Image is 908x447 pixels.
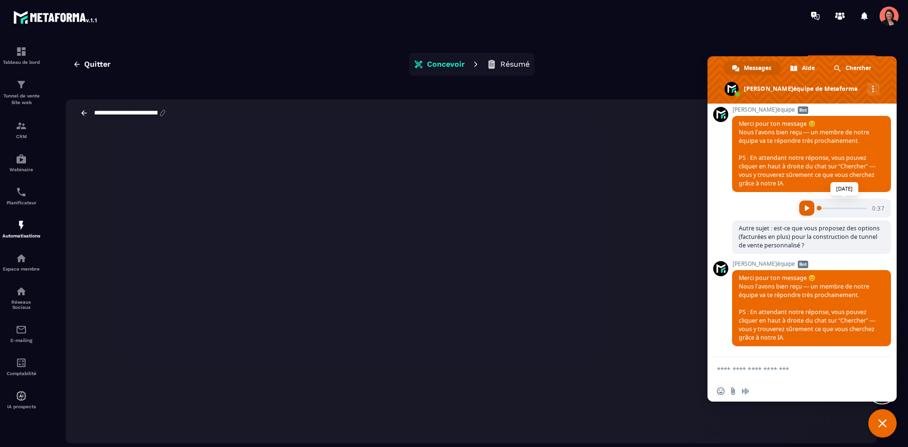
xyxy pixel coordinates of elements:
[16,324,27,335] img: email
[13,9,98,26] img: logo
[16,390,27,402] img: automations
[2,279,40,317] a: social-networksocial-networkRéseaux Sociaux
[2,72,40,113] a: formationformationTunnel de vente Site web
[2,60,40,65] p: Tableau de bord
[16,120,27,131] img: formation
[2,245,40,279] a: automationsautomationsEspace membre
[739,274,875,342] span: Merci pour ton message 😊 Nous l’avons bien reçu — un membre de notre équipe va te répondre très p...
[798,261,808,268] span: Bot
[16,219,27,231] img: automations
[2,167,40,172] p: Webinaire
[825,61,881,75] div: Chercher
[2,317,40,350] a: emailemailE-mailing
[867,83,880,96] div: Autres canaux
[411,55,468,74] button: Concevoir
[732,261,891,267] span: [PERSON_NAME]équipe
[872,204,884,212] span: 0:37
[802,61,815,75] span: Aide
[729,387,737,395] span: Envoyer un fichier
[732,106,891,113] span: [PERSON_NAME]équipe
[2,179,40,212] a: schedulerschedulerPlanificateur
[744,61,771,75] span: Messages
[724,61,781,75] div: Messages
[16,186,27,198] img: scheduler
[868,409,897,438] div: Fermer le chat
[2,39,40,72] a: formationformationTableau de bord
[717,387,725,395] span: Insérer un emoji
[2,134,40,139] p: CRM
[717,365,866,374] textarea: Entrez votre message...
[66,56,118,73] button: Quitter
[16,153,27,165] img: automations
[484,55,533,74] button: Résumé
[2,93,40,106] p: Tunnel de vente Site web
[739,120,875,187] span: Merci pour ton message 😊 Nous l’avons bien reçu — un membre de notre équipe va te répondre très p...
[2,299,40,310] p: Réseaux Sociaux
[782,61,824,75] div: Aide
[2,266,40,272] p: Espace membre
[846,61,871,75] span: Chercher
[798,106,808,114] span: Bot
[2,212,40,245] a: automationsautomationsAutomatisations
[16,46,27,57] img: formation
[739,224,880,249] span: Autre sujet : est-ce que vous proposez des options (facturées en plus) pour la construction de tu...
[742,387,749,395] span: Message audio
[806,55,877,73] button: Suivant
[2,350,40,383] a: accountantaccountantComptabilité
[16,253,27,264] img: automations
[2,404,40,409] p: IA prospects
[16,357,27,368] img: accountant
[16,79,27,90] img: formation
[427,60,465,69] p: Concevoir
[2,200,40,205] p: Planificateur
[799,201,814,216] span: Écouter l'audio
[2,338,40,343] p: E-mailing
[2,371,40,376] p: Comptabilité
[2,233,40,238] p: Automatisations
[2,113,40,146] a: formationformationCRM
[16,286,27,297] img: social-network
[500,60,530,69] p: Résumé
[2,146,40,179] a: automationsautomationsWebinaire
[84,60,111,69] span: Quitter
